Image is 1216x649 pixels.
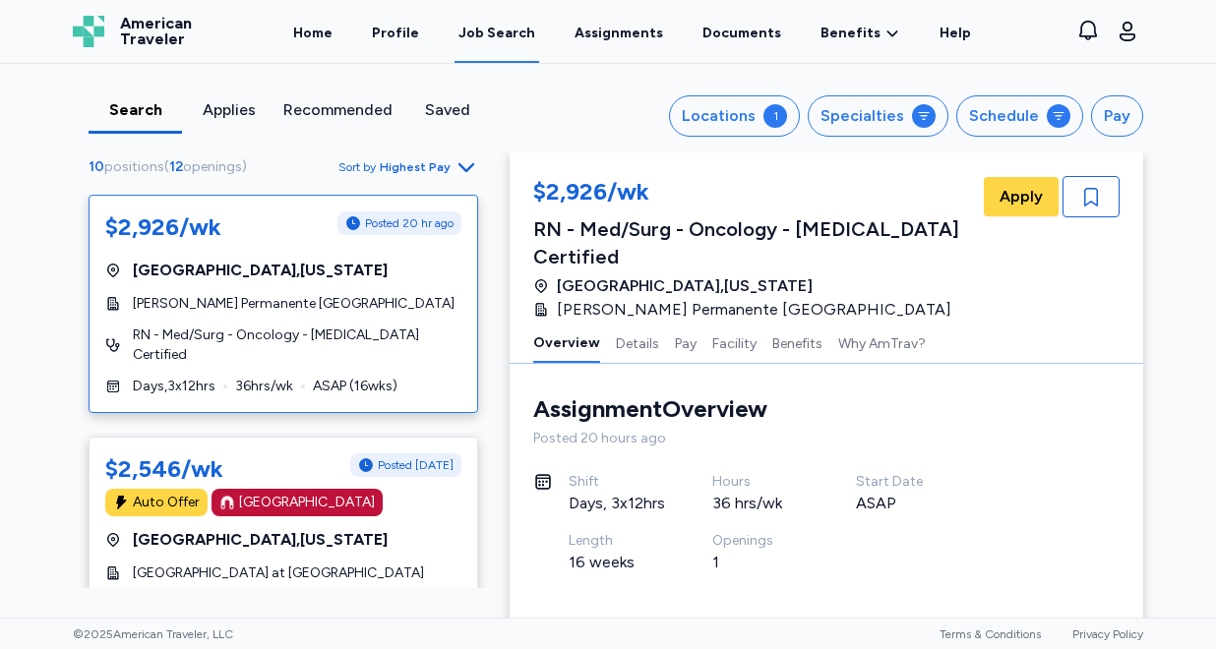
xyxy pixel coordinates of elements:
span: 36 hrs/wk [235,377,293,396]
img: Logo [73,16,104,47]
div: Auto Offer [133,493,200,512]
span: [PERSON_NAME] Permanente [GEOGRAPHIC_DATA] [133,294,455,314]
div: Start Date [856,472,952,492]
div: Schedule [969,104,1039,128]
div: RN - Med/Surg - Oncology - [MEDICAL_DATA] Certified [533,215,980,270]
div: [GEOGRAPHIC_DATA] [239,493,375,512]
button: Pay [675,322,697,363]
span: Posted 20 hr ago [365,215,454,231]
div: $2,926/wk [533,176,980,211]
span: Apply [1000,185,1043,208]
div: 1 [712,551,809,574]
div: 36 hrs/wk [712,492,809,515]
div: Locations [682,104,756,128]
div: Recommended [283,98,393,122]
div: Days, 3x12hrs [569,492,665,515]
div: Openings [712,531,809,551]
button: Pay [1091,95,1143,137]
button: Apply [984,177,1059,216]
span: Benefits [821,24,881,43]
div: $2,546/wk [105,453,223,485]
button: Locations1 [669,95,800,137]
div: Assignment Overview [533,393,767,425]
span: Posted [DATE] [378,457,454,473]
div: Length [569,531,665,551]
a: Privacy Policy [1072,627,1143,641]
span: Days , 3 x 12 hrs [133,377,215,396]
div: 1 [763,104,787,128]
div: Applies [190,98,268,122]
span: ASAP ( 16 wks) [313,377,397,396]
span: Sort by [338,159,376,175]
span: 10 [89,158,104,175]
span: [PERSON_NAME] Permanente [GEOGRAPHIC_DATA] [557,298,951,322]
button: Benefits [772,322,822,363]
a: Job Search [455,2,539,63]
div: Job Search [458,24,535,43]
div: Search [96,98,174,122]
button: Details [616,322,659,363]
button: Facility [712,322,757,363]
div: Specialties [821,104,904,128]
span: positions [104,158,164,175]
span: RN - Med/Surg - Oncology - [MEDICAL_DATA] Certified [133,325,461,365]
button: Sort byHighest Pay [338,155,478,179]
div: ( ) [89,157,255,177]
div: Shift [569,472,665,492]
span: [GEOGRAPHIC_DATA] , [US_STATE] [557,274,813,298]
span: [GEOGRAPHIC_DATA] at [GEOGRAPHIC_DATA] [133,563,424,583]
span: [GEOGRAPHIC_DATA] , [US_STATE] [133,259,388,282]
span: American Traveler [120,16,192,47]
div: Saved [408,98,486,122]
div: Hours [712,472,809,492]
span: © 2025 American Traveler, LLC [73,626,233,642]
div: 16 weeks [569,551,665,574]
button: Overview [533,322,600,363]
div: ASAP [856,492,952,515]
div: Posted 20 hours ago [533,429,1120,448]
button: Why AmTrav? [838,322,926,363]
a: Terms & Conditions [940,627,1041,641]
div: $2,926/wk [105,211,221,243]
span: Highest Pay [380,159,451,175]
button: Specialties [808,95,948,137]
span: 12 [169,158,183,175]
div: Pay [1104,104,1130,128]
a: Benefits [821,24,900,43]
span: openings [183,158,242,175]
button: Schedule [956,95,1083,137]
span: [GEOGRAPHIC_DATA] , [US_STATE] [133,528,388,552]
